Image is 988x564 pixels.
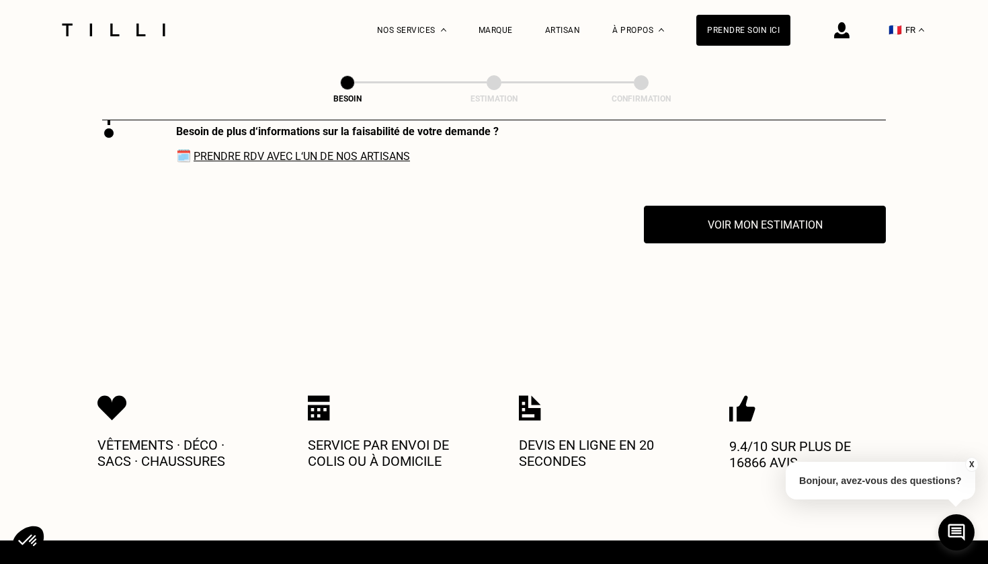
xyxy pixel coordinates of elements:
a: Marque [479,26,513,35]
a: Prendre soin ici [696,15,790,46]
img: Menu déroulant à propos [659,28,664,32]
div: Confirmation [574,94,708,104]
img: Icon [729,395,755,422]
img: Icon [97,395,127,421]
p: Bonjour, avez-vous des questions? [786,462,975,499]
span: 🇫🇷 [889,24,902,36]
img: Menu déroulant [441,28,446,32]
p: Devis en ligne en 20 secondes [519,437,680,469]
button: X [964,457,978,472]
img: Logo du service de couturière Tilli [57,24,170,36]
img: Icon [519,395,541,421]
p: Vêtements · Déco · Sacs · Chaussures [97,437,259,469]
img: Icon [308,395,330,421]
div: Besoin de plus d‘informations sur la faisabilité de votre demande ? [176,125,499,138]
img: icône connexion [834,22,850,38]
a: Prendre RDV avec l‘un de nos artisans [194,150,410,163]
a: Artisan [545,26,581,35]
img: menu déroulant [919,28,924,32]
p: Service par envoi de colis ou à domicile [308,437,469,469]
div: Besoin [280,94,415,104]
p: 9.4/10 sur plus de 16866 avis [729,438,891,471]
div: Estimation [427,94,561,104]
button: Voir mon estimation [644,206,886,243]
span: 🗓️ [176,149,499,163]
